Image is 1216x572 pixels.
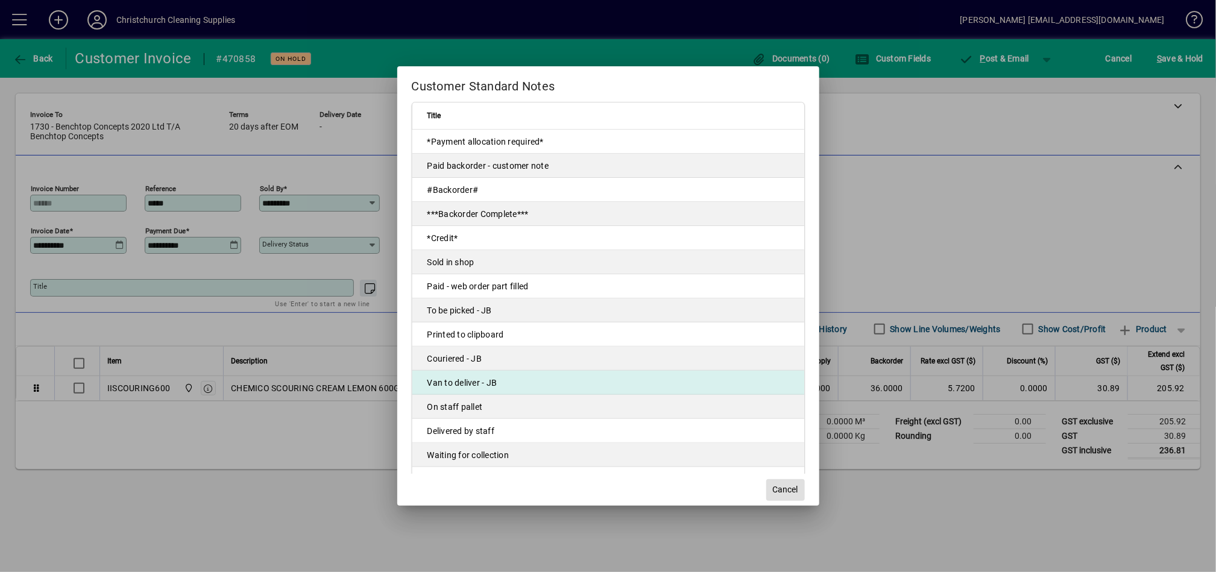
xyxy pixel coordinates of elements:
td: To be picked - [PERSON_NAME] [412,467,804,491]
td: Delivered by staff [412,419,804,443]
td: Sold in shop [412,250,804,274]
td: #Backorder# [412,178,804,202]
td: To be picked - JB [412,298,804,322]
span: Cancel [773,483,798,496]
td: On staff pallet [412,395,804,419]
td: Printed to clipboard [412,322,804,347]
button: Cancel [766,479,805,501]
td: Paid - web order part filled [412,274,804,298]
td: Paid backorder - customer note [412,154,804,178]
span: Title [427,109,441,122]
td: Waiting for collection [412,443,804,467]
h2: Customer Standard Notes [397,66,819,101]
td: *Payment allocation required* [412,130,804,154]
td: Couriered - JB [412,347,804,371]
td: Van to deliver - JB [412,371,804,395]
